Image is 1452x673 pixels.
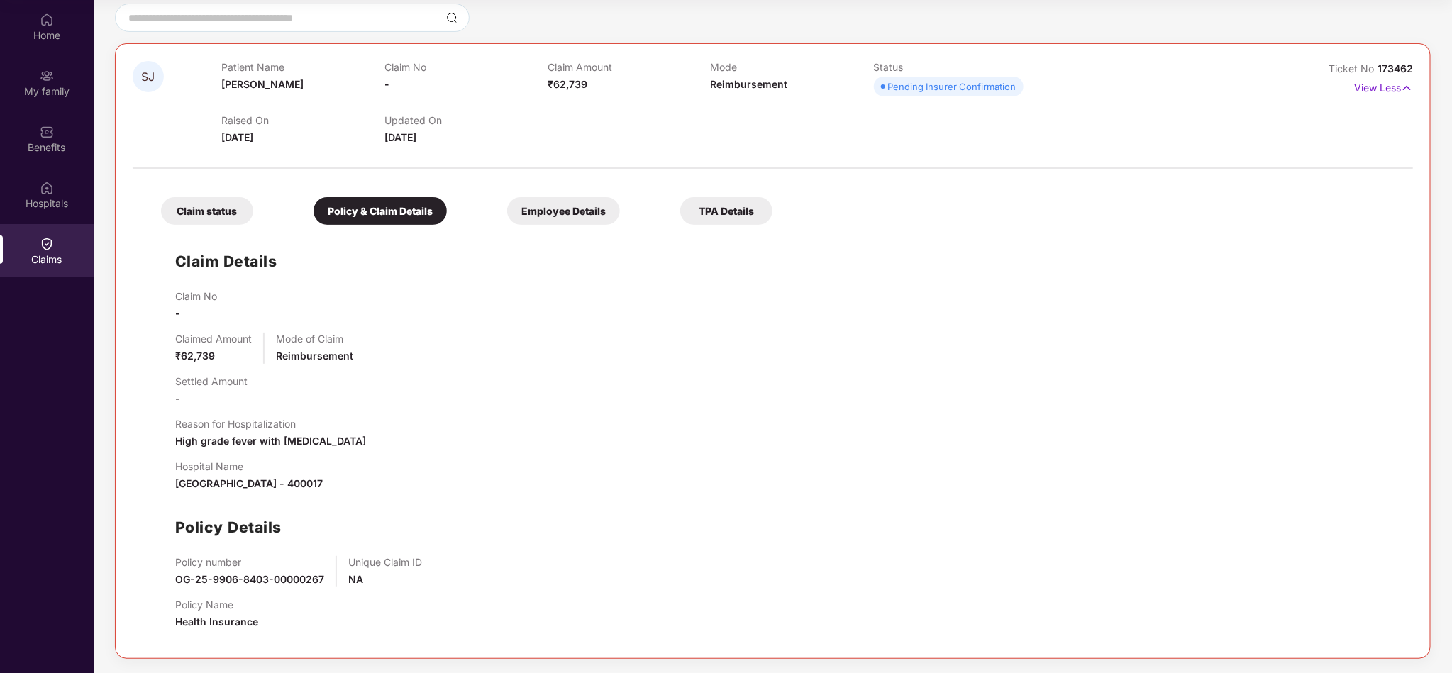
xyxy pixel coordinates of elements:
[384,114,548,126] p: Updated On
[348,556,422,568] p: Unique Claim ID
[175,375,248,387] p: Settled Amount
[507,197,620,225] div: Employee Details
[384,131,416,143] span: [DATE]
[175,250,277,273] h1: Claim Details
[40,181,54,195] img: svg+xml;base64,PHN2ZyBpZD0iSG9zcGl0YWxzIiB4bWxucz0iaHR0cDovL3d3dy53My5vcmcvMjAwMC9zdmciIHdpZHRoPS...
[548,78,587,90] span: ₹62,739
[1354,77,1413,96] p: View Less
[874,61,1037,73] p: Status
[175,350,215,362] span: ₹62,739
[888,79,1016,94] div: Pending Insurer Confirmation
[40,13,54,27] img: svg+xml;base64,PHN2ZyBpZD0iSG9tZSIgeG1sbnM9Imh0dHA6Ly93d3cudzMub3JnLzIwMDAvc3ZnIiB3aWR0aD0iMjAiIG...
[221,78,304,90] span: [PERSON_NAME]
[40,237,54,251] img: svg+xml;base64,PHN2ZyBpZD0iQ2xhaW0iIHhtbG5zPSJodHRwOi8vd3d3LnczLm9yZy8yMDAwL3N2ZyIgd2lkdGg9IjIwIi...
[175,307,180,319] span: -
[175,573,324,585] span: OG-25-9906-8403-00000267
[548,61,711,73] p: Claim Amount
[175,477,323,489] span: [GEOGRAPHIC_DATA] - 400017
[175,392,180,404] span: -
[1329,62,1378,74] span: Ticket No
[221,61,384,73] p: Patient Name
[1378,62,1413,74] span: 173462
[276,350,353,362] span: Reimbursement
[175,556,324,568] p: Policy number
[175,333,252,345] p: Claimed Amount
[221,114,384,126] p: Raised On
[175,290,217,302] p: Claim No
[680,197,772,225] div: TPA Details
[175,435,366,447] span: High grade fever with [MEDICAL_DATA]
[348,573,363,585] span: NA
[175,599,258,611] p: Policy Name
[175,460,323,472] p: Hospital Name
[175,616,258,628] span: Health Insurance
[142,71,155,83] span: SJ
[711,61,874,73] p: Mode
[175,516,282,539] h1: Policy Details
[1401,80,1413,96] img: svg+xml;base64,PHN2ZyB4bWxucz0iaHR0cDovL3d3dy53My5vcmcvMjAwMC9zdmciIHdpZHRoPSIxNyIgaGVpZ2h0PSIxNy...
[711,78,788,90] span: Reimbursement
[221,131,253,143] span: [DATE]
[384,78,389,90] span: -
[40,125,54,139] img: svg+xml;base64,PHN2ZyBpZD0iQmVuZWZpdHMiIHhtbG5zPSJodHRwOi8vd3d3LnczLm9yZy8yMDAwL3N2ZyIgd2lkdGg9Ij...
[40,69,54,83] img: svg+xml;base64,PHN2ZyB3aWR0aD0iMjAiIGhlaWdodD0iMjAiIHZpZXdCb3g9IjAgMCAyMCAyMCIgZmlsbD0ibm9uZSIgeG...
[384,61,548,73] p: Claim No
[276,333,353,345] p: Mode of Claim
[446,12,458,23] img: svg+xml;base64,PHN2ZyBpZD0iU2VhcmNoLTMyeDMyIiB4bWxucz0iaHR0cDovL3d3dy53My5vcmcvMjAwMC9zdmciIHdpZH...
[314,197,447,225] div: Policy & Claim Details
[175,418,366,430] p: Reason for Hospitalization
[161,197,253,225] div: Claim status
